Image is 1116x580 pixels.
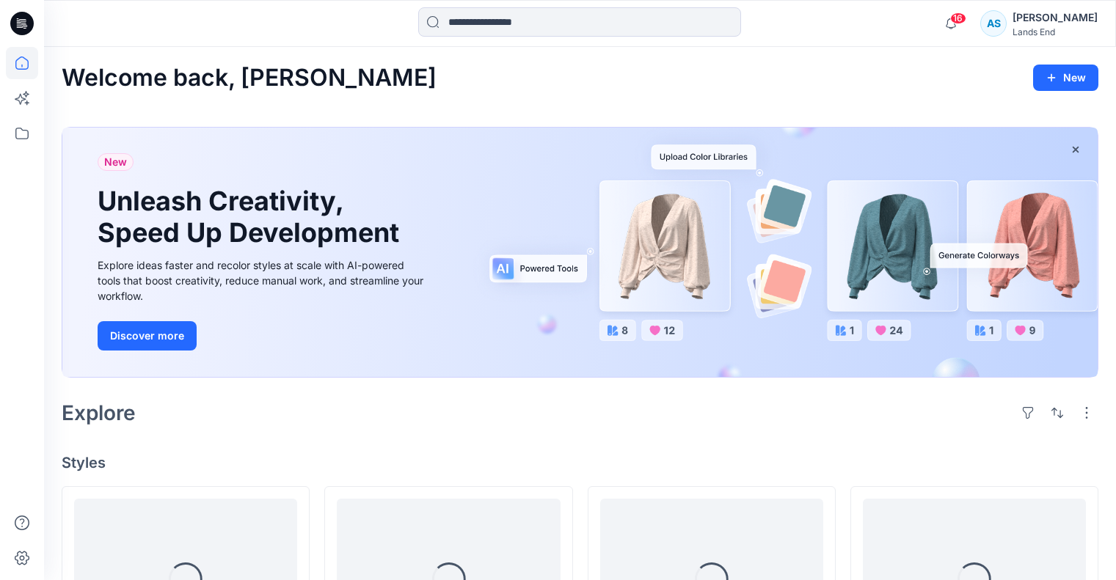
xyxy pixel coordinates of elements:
[98,257,428,304] div: Explore ideas faster and recolor styles at scale with AI-powered tools that boost creativity, red...
[1013,26,1098,37] div: Lands End
[62,401,136,425] h2: Explore
[1013,9,1098,26] div: [PERSON_NAME]
[98,321,428,350] a: Discover more
[980,10,1007,37] div: AS
[62,65,437,92] h2: Welcome back, [PERSON_NAME]
[62,454,1098,471] h4: Styles
[98,186,406,249] h1: Unleash Creativity, Speed Up Development
[950,12,966,24] span: 16
[98,321,197,350] button: Discover more
[1033,65,1098,91] button: New
[104,153,127,171] span: New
